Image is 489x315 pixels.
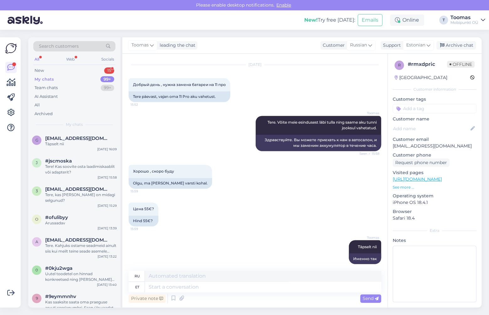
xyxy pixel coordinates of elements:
p: Customer email [393,136,476,143]
div: [DATE] 15:58 [98,175,117,180]
img: Askly Logo [5,42,17,54]
div: Archive chat [436,41,476,50]
span: 0 [35,268,38,272]
div: My chats [35,76,54,83]
input: Add a tag [393,104,476,113]
div: [DATE] 13:39 [98,226,117,231]
div: 15 [104,67,114,74]
div: Tere päevast, vajan oma 11 Pro aku vahetust. [129,91,230,102]
div: Online [390,14,424,26]
span: 15:59 [130,189,154,194]
div: [DATE] 13:40 [97,282,117,287]
span: andreelepik@gmail.com [45,237,110,243]
span: g [35,138,38,142]
p: Customer name [393,116,476,122]
span: Search customers [39,43,79,50]
div: [GEOGRAPHIC_DATA] [395,74,447,81]
div: [DATE] [129,62,381,67]
div: All [33,55,40,63]
div: Private note [129,294,166,303]
span: Enable [274,2,293,8]
span: #9eymmnhv [45,294,76,299]
p: Visited pages [393,169,476,176]
div: New [35,67,44,74]
span: Täpselt nii [358,244,377,249]
div: Tere, kas [PERSON_NAME] on midagi selgunud? [45,192,117,203]
div: Extra [393,228,476,233]
span: Добрый день , нужна замена батареи на 11 про [133,82,226,87]
div: Kas saaksite saata oma praeguse arvuti seerianumbri. Saan üle vaadata palju selle eest pakkuda sa... [45,299,117,311]
span: Цена 55€? [133,206,154,211]
span: Хорошо , скоро буду [133,169,174,174]
div: [DATE] 13:22 [98,254,117,259]
span: Toomas [356,235,379,240]
a: ToomasMobipunkt OÜ [450,15,485,25]
div: 99+ [100,76,114,83]
div: AI Assistant [35,93,58,100]
div: [DATE] 16:09 [97,147,117,152]
span: j [36,160,38,165]
span: 16:09 [356,264,379,269]
div: Mobipunkt OÜ [450,20,478,25]
button: Emails [358,14,382,26]
div: Socials [100,55,115,63]
div: Request phone number [393,158,449,167]
span: #ofulibyy [45,215,68,220]
div: Customer [320,42,345,49]
span: 9 [36,296,38,301]
span: Toomas [131,42,149,49]
span: r [398,63,401,67]
div: Здравствуйте. Вы можете приехать к нам в автосалон, и мы заменим аккумулятор в течение часа. [256,135,381,151]
span: Russian [350,42,367,49]
b: New! [304,17,318,23]
span: Toomas [356,111,379,115]
span: gripex453@gmail.com [45,136,110,141]
div: Именно так [349,253,381,264]
span: 15:52 [130,102,154,107]
div: Arusaadav [45,220,117,226]
span: Tere. Võite meie esindusest läbi tulla ning saame aku tunni jooksul vahetatud. [268,120,378,130]
div: Toomas [450,15,478,20]
span: My chats [66,122,83,127]
p: Notes [393,237,476,244]
div: Support [380,42,401,49]
p: iPhone OS 18.4.1 [393,199,476,206]
div: All [35,102,40,108]
p: Operating system [393,193,476,199]
span: Send [363,296,379,301]
div: et [135,282,139,292]
div: Hind 55€? [129,216,158,226]
span: Estonian [406,42,425,49]
div: Olgu, ma [PERSON_NAME] varsti kohal. [129,178,212,189]
div: 99+ [101,85,114,91]
span: #0kju2wga [45,265,72,271]
a: [URL][DOMAIN_NAME] [393,176,442,182]
p: [EMAIL_ADDRESS][DOMAIN_NAME] [393,143,476,149]
p: See more ... [393,184,476,190]
p: Browser [393,208,476,215]
div: Archived [35,111,53,117]
div: Tere! Kas soovite osta laadimiskaablit või adapterit? [45,164,117,175]
div: Uutel toodetel on hinnad konkreetsed ning [PERSON_NAME] soodustust kahjuks ei ole võimalik teha [45,271,117,282]
div: Customer information [393,87,476,92]
span: o [35,217,38,222]
div: leading the chat [157,42,195,49]
div: Try free [DATE]: [304,16,355,24]
div: Tere. Kahjuks ostame seadmeid ainult siis kui meilt teine seade asemele osta. [45,243,117,254]
div: Web [65,55,76,63]
span: #jscmoska [45,158,72,164]
span: a [35,239,38,244]
div: [DATE] 15:29 [98,203,117,208]
div: # rmxdpric [408,61,447,68]
span: 15:59 [130,227,154,231]
p: Customer phone [393,152,476,158]
div: T [439,16,448,24]
span: 3 [36,189,38,193]
span: 3dstou@gmail.com [45,186,110,192]
p: Safari 18.4 [393,215,476,222]
span: Offline [447,61,475,68]
div: Täpselt nii [45,141,117,147]
div: Team chats [35,85,58,91]
div: ru [135,271,140,281]
input: Add name [393,125,469,132]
